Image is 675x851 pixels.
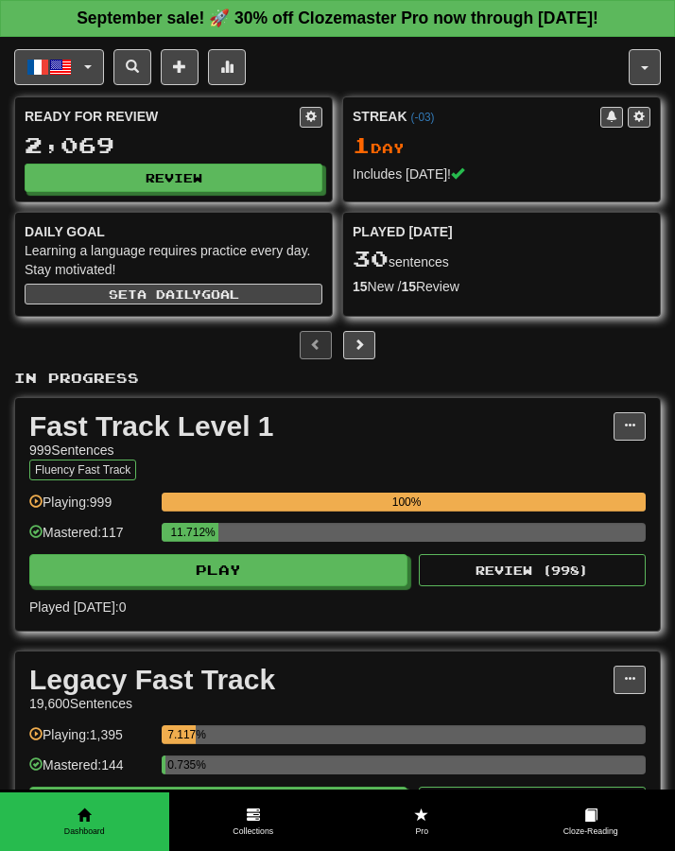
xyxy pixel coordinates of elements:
[410,111,434,124] a: (-03)
[25,241,322,279] div: Learning a language requires practice every day. Stay motivated!
[29,787,407,819] button: Play
[167,523,218,542] div: 11.712%
[353,165,650,183] div: Includes [DATE]!
[419,787,646,819] button: Review (1071)
[169,825,338,838] span: Collections
[29,666,614,694] div: Legacy Fast Track
[29,523,152,554] div: Mastered: 117
[25,284,322,304] button: Seta dailygoal
[29,725,152,756] div: Playing: 1,395
[353,222,453,241] span: Played [DATE]
[419,554,646,586] button: Review (998)
[14,369,661,388] p: In Progress
[77,9,598,27] strong: September sale! 🚀 30% off Clozemaster Pro now through [DATE]!
[29,554,407,586] button: Play
[25,107,300,126] div: Ready for Review
[167,493,646,512] div: 100%
[353,247,650,271] div: sentences
[25,222,322,241] div: Daily Goal
[337,825,507,838] span: Pro
[29,412,614,441] div: Fast Track Level 1
[25,164,322,192] button: Review
[29,755,152,787] div: Mastered: 144
[353,131,371,158] span: 1
[137,287,201,301] span: a daily
[208,49,246,85] button: More stats
[29,493,152,524] div: Playing: 999
[25,133,322,157] div: 2,069
[353,245,389,271] span: 30
[353,133,650,158] div: Day
[161,49,199,85] button: Add sentence to collection
[113,49,151,85] button: Search sentences
[29,598,646,617] span: Played [DATE]: 0
[353,107,600,126] div: Streak
[353,277,650,296] div: New / Review
[401,279,416,294] strong: 15
[167,725,196,744] div: 7.117%
[29,441,614,460] div: 999 Sentences
[353,279,368,294] strong: 15
[29,460,136,480] button: Fluency Fast Track
[29,694,614,713] div: 19,600 Sentences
